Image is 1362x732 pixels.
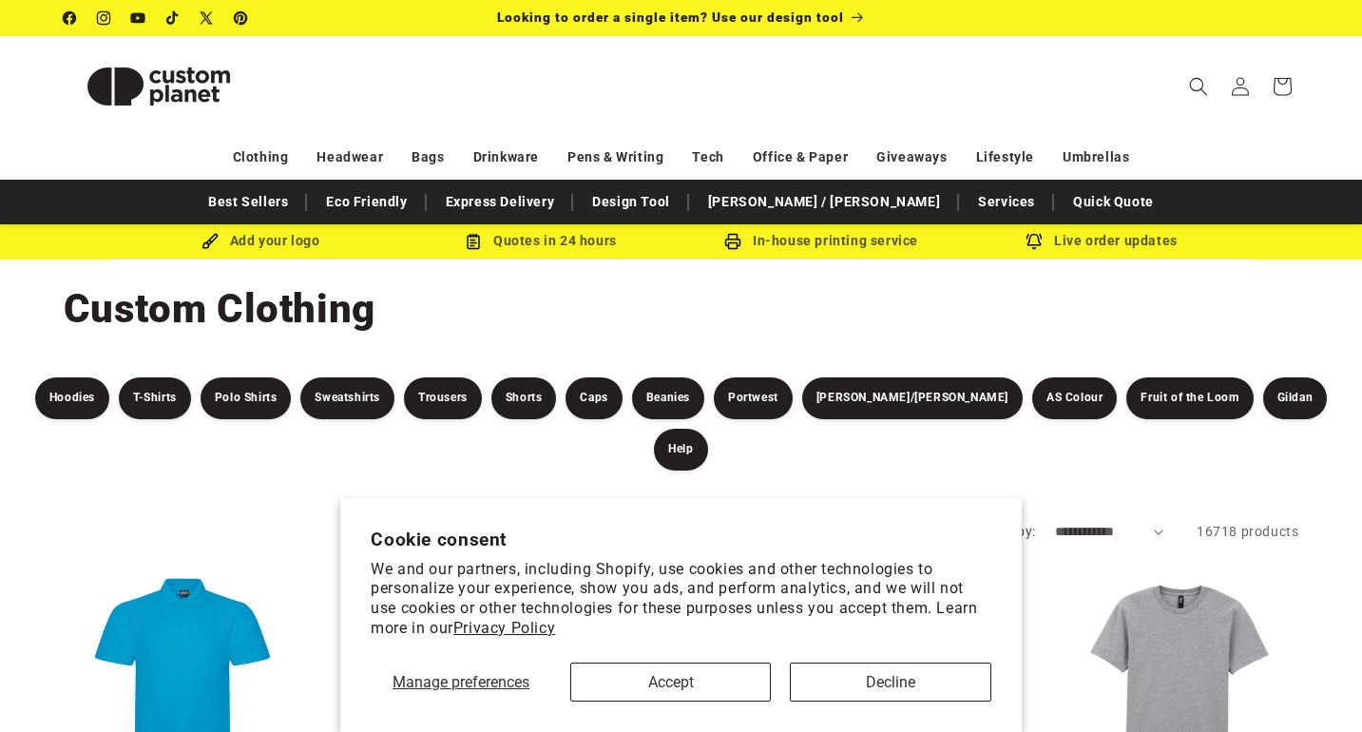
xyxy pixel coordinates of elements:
a: Services [969,185,1045,219]
a: Trousers [404,377,482,419]
a: Hoodies [35,377,109,419]
a: Pens & Writing [567,141,663,174]
a: Office & Paper [753,141,848,174]
a: Umbrellas [1063,141,1129,174]
a: Shorts [491,377,557,419]
nav: Product filters [26,377,1337,471]
a: Clothing [233,141,289,174]
a: Eco Friendly [317,185,416,219]
a: Express Delivery [436,185,565,219]
a: Help [654,429,707,471]
span: 16718 products [1197,524,1298,539]
a: Privacy Policy [453,619,555,637]
a: Drinkware [473,141,539,174]
button: Accept [570,663,771,702]
div: Live order updates [962,229,1242,253]
a: Custom Planet [56,36,260,136]
a: Tech [692,141,723,174]
a: [PERSON_NAME]/[PERSON_NAME] [802,377,1023,419]
a: [PERSON_NAME] / [PERSON_NAME] [699,185,950,219]
a: Design Tool [583,185,680,219]
a: T-Shirts [119,377,191,419]
a: Polo Shirts [201,377,292,419]
a: Portwest [714,377,793,419]
p: We and our partners, including Shopify, use cookies and other technologies to personalize your ex... [371,560,991,639]
div: In-house printing service [681,229,962,253]
a: Bags [412,141,444,174]
a: Fruit of the Loom [1126,377,1253,419]
div: Quotes in 24 hours [401,229,681,253]
a: Quick Quote [1064,185,1163,219]
img: Order Updates Icon [465,233,482,250]
a: Lifestyle [976,141,1034,174]
h2: Cookie consent [371,529,991,550]
button: Decline [790,663,990,702]
span: Looking to order a single item? Use our design tool [497,10,844,25]
a: Giveaways [876,141,947,174]
h1: Custom Clothing [64,283,1299,335]
summary: Search [1178,66,1219,107]
img: Custom Planet [64,44,254,129]
div: Add your logo [121,229,401,253]
a: Best Sellers [199,185,297,219]
a: Sweatshirts [300,377,394,419]
button: Manage preferences [371,663,551,702]
a: AS Colour [1032,377,1117,419]
a: Gildan [1263,377,1328,419]
a: Caps [566,377,622,419]
img: Brush Icon [201,233,219,250]
img: Order updates [1026,233,1043,250]
img: In-house printing [724,233,741,250]
span: Manage preferences [393,673,529,691]
a: Headwear [317,141,383,174]
a: Beanies [632,377,704,419]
